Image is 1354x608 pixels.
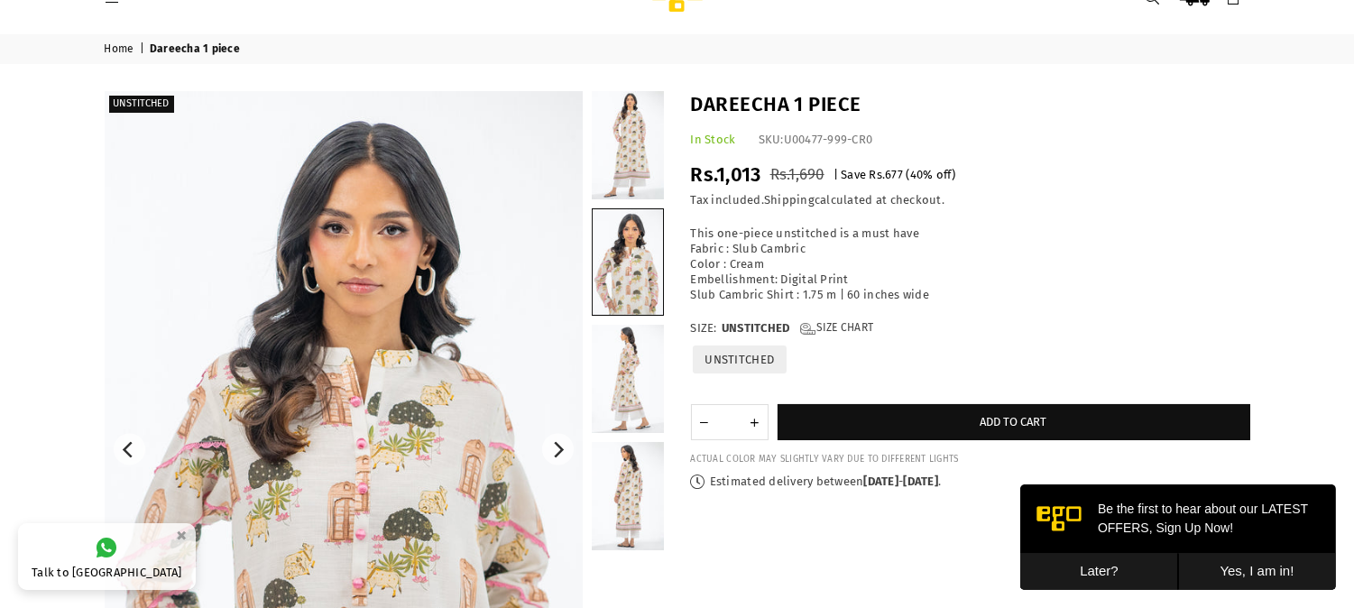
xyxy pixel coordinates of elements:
span: | [140,42,147,57]
iframe: webpush-onsite [1020,484,1336,590]
a: Shipping [764,193,815,207]
span: 40 [910,168,924,181]
span: ( % off) [906,168,955,181]
span: Dareecha 1 piece [150,42,243,57]
span: U00477-999-CR0 [784,133,873,146]
button: Previous [114,434,145,465]
button: × [171,520,193,550]
h1: Dareecha 1 piece [691,91,1250,119]
nav: breadcrumbs [91,34,1264,64]
div: ACTUAL COLOR MAY SLIGHTLY VARY DUE TO DIFFERENT LIGHTS [691,454,1250,465]
label: Size: [691,321,1250,336]
quantity-input: Quantity [691,404,769,440]
span: Add to cart [981,415,1047,428]
a: Home [105,42,137,57]
time: [DATE] [903,474,938,488]
a: Size Chart [800,321,873,336]
button: Add to cart [778,404,1250,440]
button: Next [542,434,574,465]
a: Talk to [GEOGRAPHIC_DATA] [18,523,196,590]
span: In Stock [691,133,736,146]
div: SKU: [759,133,873,148]
time: [DATE] [864,474,899,488]
span: Rs.1,690 [770,165,824,184]
div: This one-piece unstitched is a must have Fabric : Slub Cambric Color : Cream Embellishment: Digit... [691,226,1250,302]
span: Rs.1,013 [691,162,761,187]
span: Save [841,168,866,181]
span: Rs.677 [870,168,904,181]
p: Estimated delivery between - . [691,474,1250,490]
div: Tax included. calculated at checkout. [691,193,1250,208]
label: Unstitched [109,96,174,113]
span: | [834,168,838,181]
span: UNSTITCHED [722,321,790,336]
label: UNSTITCHED [691,344,789,375]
